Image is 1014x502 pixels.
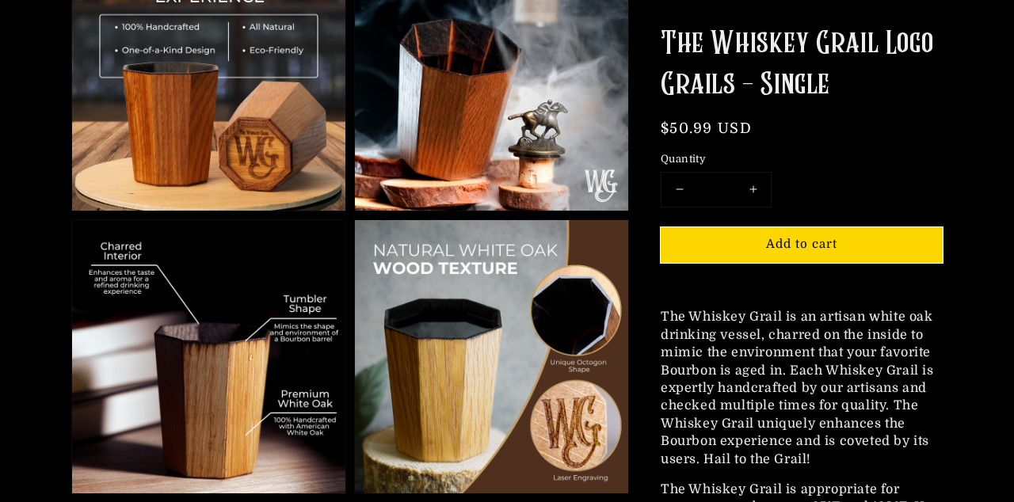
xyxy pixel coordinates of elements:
[661,308,943,468] p: The Whiskey Grail is an artisan white oak drinking vessel, charred on the inside to mimic the env...
[661,227,943,263] button: Add to cart
[661,151,943,167] label: Quantity
[766,237,837,251] span: Add to cart
[72,220,345,493] img: Grail Benefits
[661,120,752,136] span: $50.99 USD
[661,24,943,106] h1: The Whiskey Grail Logo Grails - Single
[355,220,628,493] img: Natural White Oak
